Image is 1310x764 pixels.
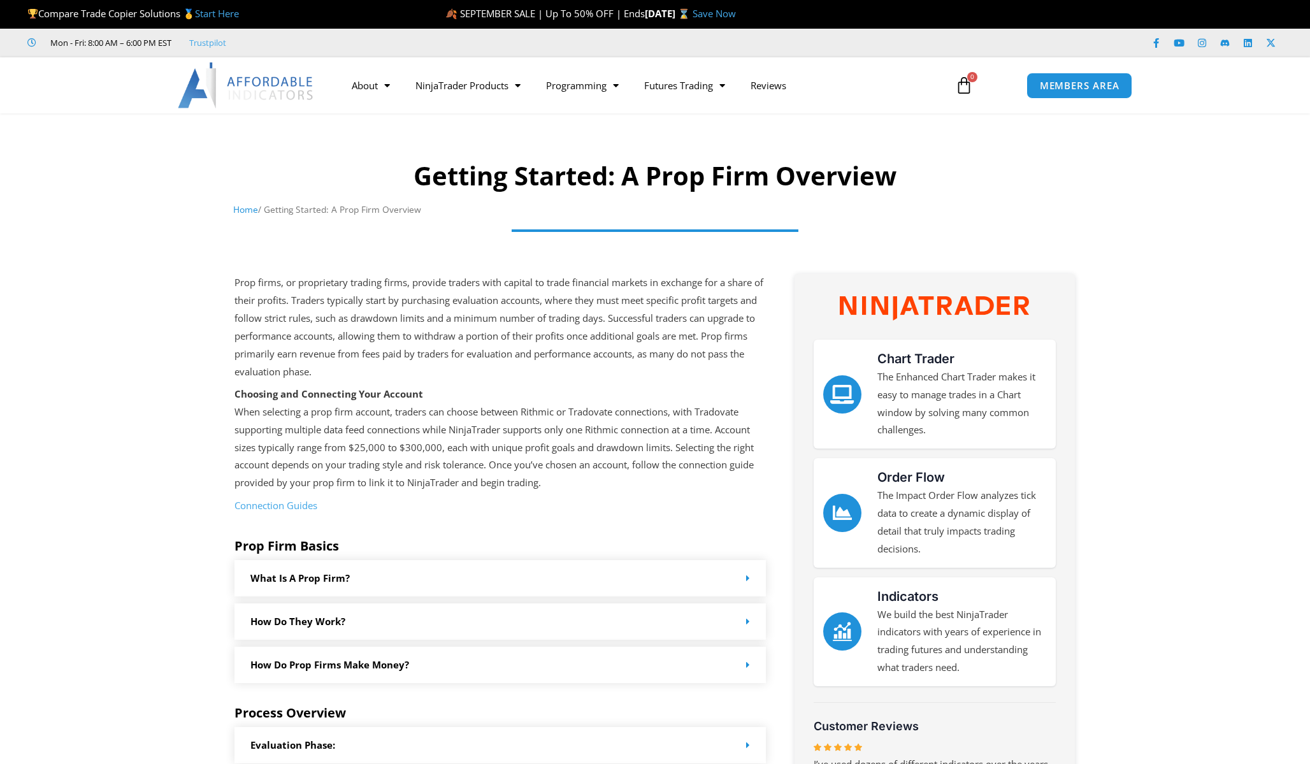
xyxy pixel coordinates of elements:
[823,375,861,414] a: Chart Trader
[250,615,345,628] a: How Do they work?
[178,62,315,108] img: LogoAI | Affordable Indicators – NinjaTrader
[27,7,239,20] span: Compare Trade Copier Solutions 🥇
[877,487,1046,558] p: The Impact Order Flow analyzes tick data to create a dynamic display of detail that truly impacts...
[234,603,766,640] div: How Do they work?
[533,71,631,100] a: Programming
[1040,81,1119,90] span: MEMBERS AREA
[877,589,939,604] a: Indicators
[234,386,766,492] p: When selecting a prop firm account, traders can choose between Rithmic or Tradovate connections, ...
[1026,73,1133,99] a: MEMBERS AREA
[877,351,954,366] a: Chart Trader
[234,499,317,512] a: Connection Guides
[234,274,766,380] p: Prop firms, or proprietary trading firms, provide traders with capital to trade financial markets...
[877,606,1046,677] p: We build the best NinjaTrader indicators with years of experience in trading futures and understa...
[339,71,940,100] nav: Menu
[631,71,738,100] a: Futures Trading
[233,201,1077,218] nav: Breadcrumb
[233,203,258,215] a: Home
[738,71,799,100] a: Reviews
[234,647,766,683] div: How do Prop Firms make money?
[250,572,350,584] a: What is a prop firm?
[234,727,766,763] div: Evaluation Phase:
[47,35,171,50] span: Mon - Fri: 8:00 AM – 6:00 PM EST
[967,72,977,82] span: 0
[339,71,403,100] a: About
[403,71,533,100] a: NinjaTrader Products
[234,560,766,596] div: What is a prop firm?
[877,368,1046,439] p: The Enhanced Chart Trader makes it easy to manage trades in a Chart window by solving many common...
[234,387,423,400] strong: Choosing and Connecting Your Account
[28,9,38,18] img: 🏆
[877,470,945,485] a: Order Flow
[234,705,766,721] h5: Process Overview
[823,612,861,651] a: Indicators
[234,538,766,554] h5: Prop Firm Basics
[840,296,1028,320] img: NinjaTrader Wordmark color RGB | Affordable Indicators – NinjaTrader
[250,658,409,671] a: How do Prop Firms make money?
[195,7,239,20] a: Start Here
[823,494,861,532] a: Order Flow
[250,739,335,751] a: Evaluation Phase:
[445,7,645,20] span: 🍂 SEPTEMBER SALE | Up To 50% OFF | Ends
[814,719,1056,733] h3: Customer Reviews
[189,35,226,50] a: Trustpilot
[645,7,693,20] strong: [DATE] ⌛
[233,158,1077,194] h1: Getting Started: A Prop Firm Overview
[936,67,992,104] a: 0
[693,7,736,20] a: Save Now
